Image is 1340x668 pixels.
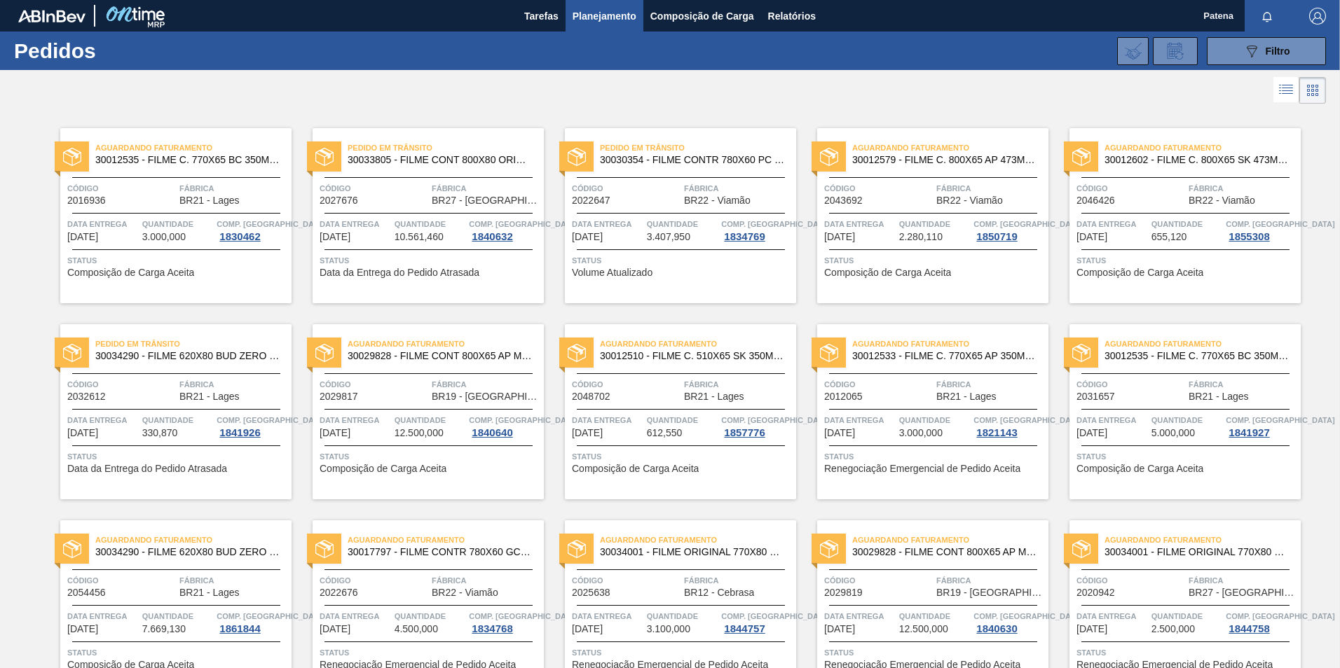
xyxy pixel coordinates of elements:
span: Composição de Carga Aceita [67,267,194,278]
a: Comp. [GEOGRAPHIC_DATA]1844757 [721,609,793,634]
span: Relatórios [768,8,816,25]
img: status [820,148,838,166]
div: Visão em Lista [1273,77,1299,104]
div: 1834768 [469,623,515,634]
img: status [568,344,586,362]
span: BR21 - Lages [1189,391,1249,402]
span: Data Entrega [67,413,139,427]
div: 1834769 [721,231,767,242]
span: Data Entrega [320,217,391,231]
span: Quantidade [395,217,466,231]
span: Comp. Carga [217,609,325,623]
span: Código [824,377,933,391]
span: 20/10/2025 [1076,232,1107,242]
img: Logout [1309,8,1326,25]
a: Comp. [GEOGRAPHIC_DATA]1841926 [217,413,288,438]
a: statusAguardando Faturamento30012535 - FILME C. 770X65 BC 350ML C12 429Código2016936FábricaBR21 -... [39,128,292,303]
span: Data Entrega [1076,609,1148,623]
span: Composição de Carga [650,8,754,25]
span: 2020942 [1076,587,1115,598]
span: Fábrica [179,573,288,587]
div: Importar Negociações dos Pedidos [1117,37,1149,65]
span: 4.500,000 [395,624,438,634]
a: statusAguardando Faturamento30012602 - FILME C. 800X65 SK 473ML C12 429Código2046426FábricaBR22 -... [1048,128,1301,303]
a: Comp. [GEOGRAPHIC_DATA]1850719 [973,217,1045,242]
span: Fábrica [179,377,288,391]
span: BR12 - Cebrasa [684,587,754,598]
span: 30012535 - FILME C. 770X65 BC 350ML C12 429 [95,155,280,165]
span: Data Entrega [572,413,643,427]
span: BR27 - Nova Minas [432,195,540,206]
div: 1857776 [721,427,767,438]
span: Quantidade [142,609,214,623]
span: Aguardando Faturamento [1105,141,1301,155]
span: 22/10/2025 [67,428,98,438]
img: status [820,540,838,558]
span: Status [824,253,1045,267]
a: Comp. [GEOGRAPHIC_DATA]1840630 [973,609,1045,634]
a: Comp. [GEOGRAPHIC_DATA]1840632 [469,217,540,242]
a: Comp. [GEOGRAPHIC_DATA]1830462 [217,217,288,242]
span: Aguardando Faturamento [348,533,544,547]
span: 2022676 [320,587,358,598]
span: 30029828 - FILME CONT 800X65 AP MP 473 C12 429 [852,547,1037,557]
img: status [315,148,334,166]
span: BR27 - Nova Minas [1189,587,1297,598]
h1: Pedidos [14,43,224,59]
span: Comp. Carga [217,413,325,427]
span: BR21 - Lages [179,391,240,402]
span: BR22 - Viamão [684,195,751,206]
img: status [63,540,81,558]
img: TNhmsLtSVTkK8tSr43FrP2fwEKptu5GPRR3wAAAABJRU5ErkJggg== [18,10,86,22]
span: 3.100,000 [647,624,690,634]
a: statusAguardando Faturamento30012535 - FILME C. 770X65 BC 350ML C12 429Código2031657FábricaBR21 -... [1048,324,1301,499]
span: Status [67,253,288,267]
span: Pedido em Trânsito [95,337,292,351]
span: 2022647 [572,195,610,206]
span: Fábrica [1189,377,1297,391]
span: 31/10/2025 [1076,624,1107,634]
span: 3.000,000 [142,232,186,242]
span: Fábrica [684,377,793,391]
div: 1861844 [217,623,263,634]
span: Código [1076,377,1185,391]
span: BR21 - Lages [179,195,240,206]
span: Fábrica [684,573,793,587]
div: 1840640 [469,427,515,438]
span: 12.500,000 [395,428,444,438]
span: Data da Entrega do Pedido Atrasada [67,464,227,474]
span: Comp. Carga [721,609,830,623]
span: Fábrica [432,377,540,391]
span: Fábrica [684,181,793,195]
span: 2031657 [1076,391,1115,402]
span: Fábrica [1189,573,1297,587]
span: 30030354 - FILME CONTR 780X60 PC LT350 NIV24 [600,155,785,165]
span: Tarefas [524,8,559,25]
span: 30012579 - FILME C. 800X65 AP 473ML C12 429 [852,155,1037,165]
div: 1841926 [217,427,263,438]
span: Aguardando Faturamento [95,141,292,155]
span: Data da Entrega do Pedido Atrasada [320,267,479,278]
span: Quantidade [1151,609,1223,623]
span: Código [320,573,428,587]
span: Código [572,181,681,195]
span: 15/10/2025 [320,232,350,242]
span: Composição de Carga Aceita [320,464,446,474]
div: Visão em Cards [1299,77,1326,104]
span: 12.500,000 [899,624,948,634]
span: Aguardando Faturamento [1105,337,1301,351]
div: 1841927 [1226,427,1272,438]
span: Planejamento [573,8,636,25]
span: 5.000,000 [1151,428,1195,438]
a: Comp. [GEOGRAPHIC_DATA]1855308 [1226,217,1297,242]
span: Fábrica [432,181,540,195]
span: Status [67,450,288,464]
span: Quantidade [1151,217,1223,231]
div: 1850719 [973,231,1020,242]
a: statusAguardando Faturamento30012533 - FILME C. 770X65 AP 350ML C12 429Código2012065FábricaBR21 -... [796,324,1048,499]
span: Status [320,450,540,464]
span: Data Entrega [67,609,139,623]
span: Aguardando Faturamento [600,533,796,547]
span: Código [320,377,428,391]
span: 655,120 [1151,232,1187,242]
